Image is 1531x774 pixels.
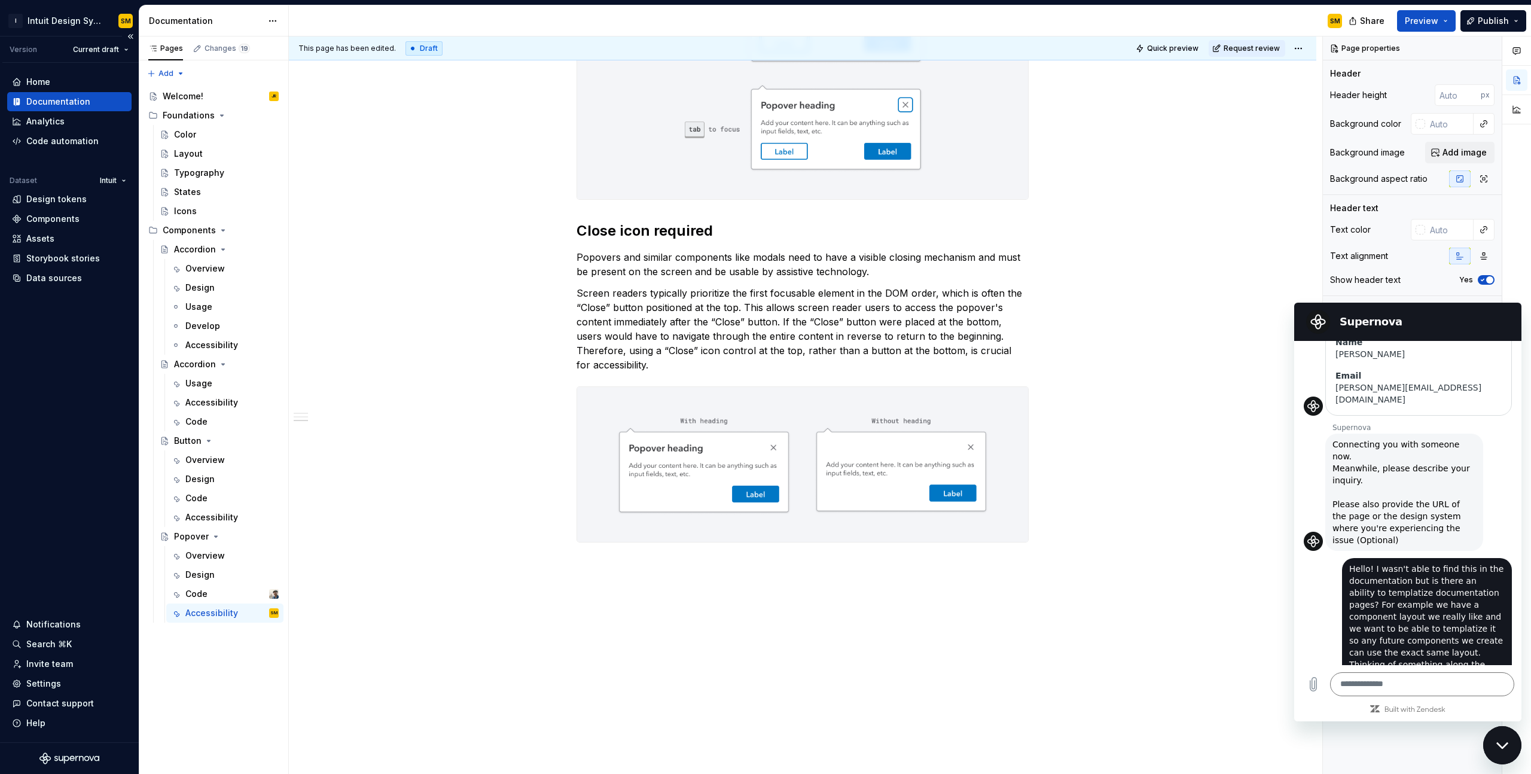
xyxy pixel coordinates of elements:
div: Show header text [1330,274,1401,286]
div: Code [185,492,208,504]
input: Auto [1435,84,1481,106]
strong: Close icon required [577,222,713,239]
div: Text color [1330,224,1371,236]
div: Text alignment [1330,250,1388,262]
a: CodeKaelig Deloumeau [166,584,283,604]
div: Design [185,282,215,294]
a: Accessibility [166,508,283,527]
div: I [8,14,23,28]
a: Design tokens [7,190,132,209]
div: States [174,186,201,198]
div: Help [26,717,45,729]
div: Data sources [26,272,82,284]
button: Collapse sidebar [122,28,139,45]
div: Usage [185,377,212,389]
a: Design [166,470,283,489]
div: Accessibility [185,397,238,409]
div: Intuit Design System [28,15,104,27]
button: Current draft [68,41,134,58]
div: Invite team [26,658,73,670]
div: Overview [185,454,225,466]
div: Header [1330,68,1361,80]
div: Usage [185,301,212,313]
div: Changes [205,44,250,53]
div: Overview [185,263,225,275]
div: Home [26,76,50,88]
div: Overview [185,550,225,562]
span: Add [158,69,173,78]
div: Documentation [149,15,262,27]
a: Button [155,431,283,450]
a: Code [166,489,283,508]
div: Version [10,45,37,54]
button: Add [144,65,188,82]
a: States [155,182,283,202]
span: Preview [1405,15,1438,27]
div: Foundations [144,106,283,125]
a: Overview [166,450,283,470]
a: Assets [7,229,132,248]
div: Button [174,435,202,447]
a: Accordion [155,240,283,259]
div: Layout [174,148,203,160]
div: Documentation [26,96,90,108]
div: Draft [405,41,443,56]
div: Foundations [163,109,215,121]
div: JR [272,90,276,102]
label: Yes [1459,275,1473,285]
input: Auto [1425,219,1474,240]
div: SM [1330,16,1340,26]
div: Notifications [26,618,81,630]
a: Usage [166,297,283,316]
div: Design [185,569,215,581]
svg: Supernova Logo [39,752,99,764]
a: Usage [166,374,283,393]
a: Design [166,278,283,297]
a: Data sources [7,269,132,288]
div: Pages [148,44,183,53]
span: This page has been edited. [298,44,396,53]
a: Code [166,412,283,431]
a: Documentation [7,92,132,111]
a: Code automation [7,132,132,151]
a: Analytics [7,112,132,131]
a: Icons [155,202,283,221]
span: Publish [1478,15,1509,27]
span: Add image [1442,147,1487,159]
a: Invite team [7,654,132,674]
span: Intuit [100,176,117,185]
div: Accessibility [185,339,238,351]
span: Request review [1224,44,1280,53]
div: Accordion [174,243,216,255]
button: Publish [1460,10,1526,32]
div: Components [163,224,216,236]
iframe: Messaging window [1294,303,1521,721]
button: Preview [1397,10,1456,32]
img: f0472ea2-ded4-4ca6-89bd-6bbef7f2e9c5.png [577,387,1028,542]
img: Kaelig Deloumeau [269,589,279,599]
button: Share [1343,10,1392,32]
div: Page tree [144,87,283,623]
div: Contact support [26,697,94,709]
div: Develop [185,320,220,332]
span: Current draft [73,45,119,54]
div: Accessibility [185,511,238,523]
div: Header text [1330,202,1378,214]
div: Settings [26,678,61,690]
a: Components [7,209,132,228]
a: Layout [155,144,283,163]
p: Popovers and similar components like modals need to have a visible closing mechanism and must be ... [577,250,1029,279]
div: Code automation [26,135,99,147]
div: Design [185,473,215,485]
div: Analytics [26,115,65,127]
button: Intuit [94,172,132,189]
a: Accordion [155,355,283,374]
div: Code [185,416,208,428]
div: SM [270,607,277,619]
